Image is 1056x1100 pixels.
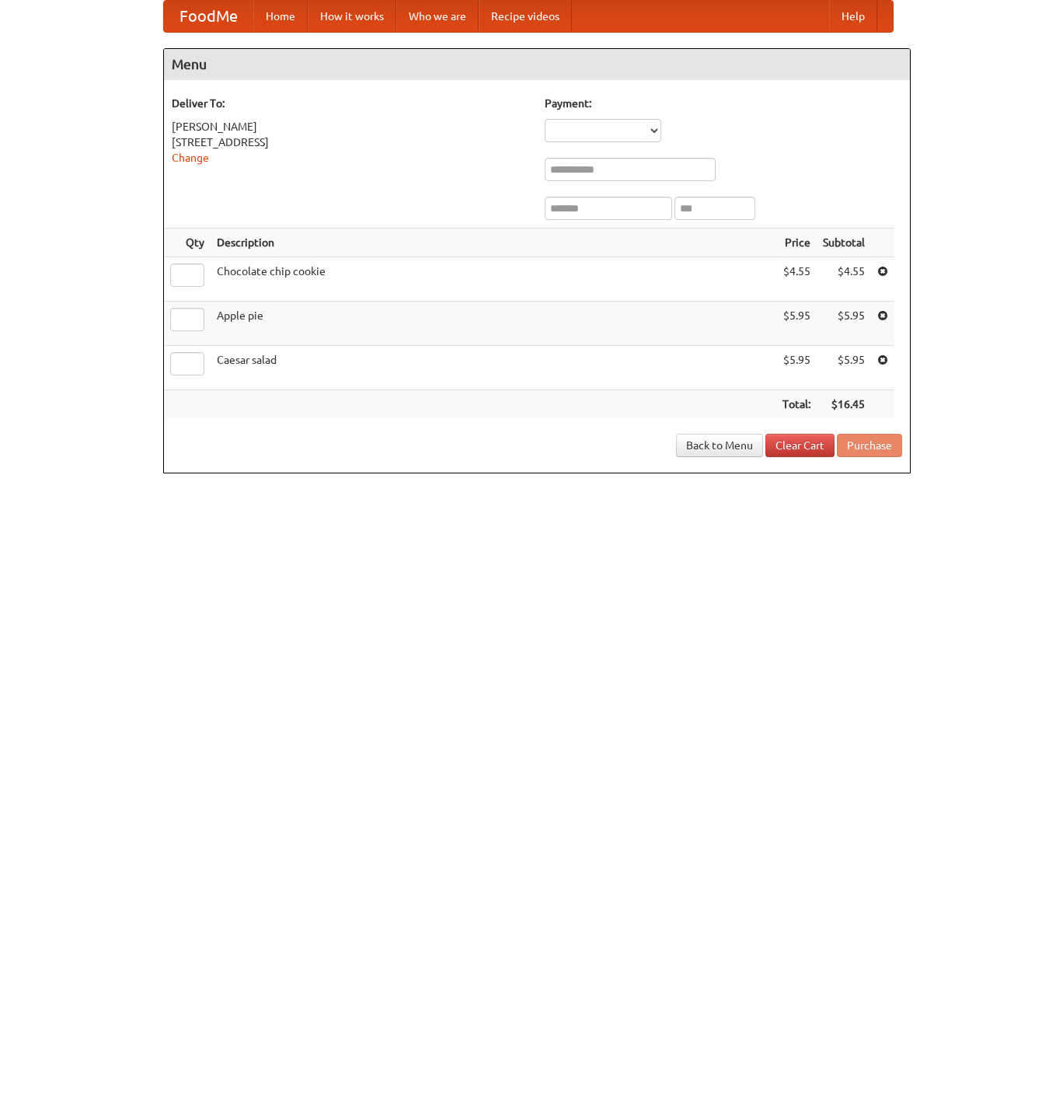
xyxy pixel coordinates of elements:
[172,134,529,150] div: [STREET_ADDRESS]
[164,1,253,32] a: FoodMe
[211,346,776,390] td: Caesar salad
[776,346,817,390] td: $5.95
[817,390,871,419] th: $16.45
[817,229,871,257] th: Subtotal
[817,257,871,302] td: $4.55
[776,302,817,346] td: $5.95
[676,434,763,457] a: Back to Menu
[776,390,817,419] th: Total:
[829,1,877,32] a: Help
[817,346,871,390] td: $5.95
[172,96,529,111] h5: Deliver To:
[776,229,817,257] th: Price
[545,96,902,111] h5: Payment:
[765,434,835,457] a: Clear Cart
[164,229,211,257] th: Qty
[253,1,308,32] a: Home
[211,257,776,302] td: Chocolate chip cookie
[396,1,479,32] a: Who we are
[817,302,871,346] td: $5.95
[172,152,209,164] a: Change
[479,1,572,32] a: Recipe videos
[172,119,529,134] div: [PERSON_NAME]
[164,49,910,80] h4: Menu
[776,257,817,302] td: $4.55
[837,434,902,457] button: Purchase
[211,229,776,257] th: Description
[308,1,396,32] a: How it works
[211,302,776,346] td: Apple pie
